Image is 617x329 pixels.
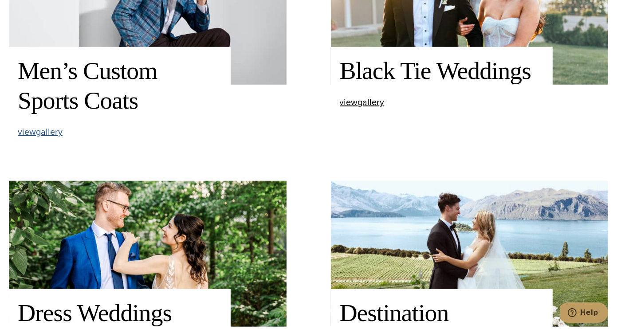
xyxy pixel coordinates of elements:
[340,98,385,107] a: viewgallery
[18,298,222,328] h2: Dress Weddings
[340,95,385,109] span: view gallery
[331,181,609,326] img: Bride and groom in each others arms overlooking lake and mountains behind it, Groom in black cust...
[9,181,287,326] img: Bride with hand on grooms shoulder. Groom wearing bespoke medium blue Dormeuil suit with white sh...
[18,127,63,137] a: viewgallery
[18,56,222,115] h2: Men’s Custom Sports Coats
[18,125,63,138] span: view gallery
[340,56,544,86] h2: Black Tie Weddings
[560,302,608,325] iframe: Opens a widget where you can chat to one of our agents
